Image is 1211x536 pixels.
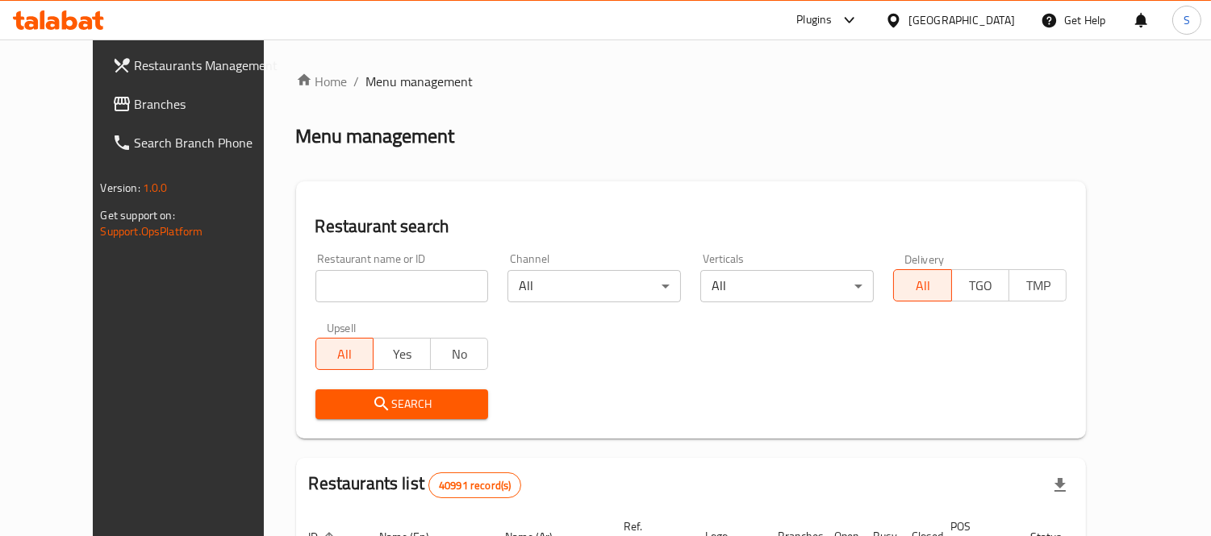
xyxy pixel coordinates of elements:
span: TGO [958,274,1003,297]
h2: Restaurant search [315,214,1067,239]
button: All [893,269,951,301]
button: Search [315,389,489,419]
button: Yes [373,338,431,370]
div: Plugins [796,10,832,30]
span: Version: [101,177,140,198]
a: Branches [99,85,295,123]
span: Menu management [366,72,474,91]
span: Get support on: [101,205,175,226]
a: Support.OpsPlatform [101,221,203,242]
span: Yes [380,343,424,366]
span: 1.0.0 [143,177,168,198]
div: Total records count [428,472,521,498]
span: Branches [135,94,282,114]
li: / [354,72,360,91]
span: TMP [1016,274,1060,297]
button: TMP [1008,269,1067,301]
h2: Restaurants list [309,472,522,498]
a: Search Branch Phone [99,123,295,162]
div: All [700,270,874,302]
h2: Menu management [296,123,455,149]
a: Home [296,72,348,91]
div: All [507,270,681,302]
div: Export file [1041,466,1079,505]
div: [GEOGRAPHIC_DATA] [908,11,1015,29]
button: No [430,338,488,370]
label: Upsell [327,322,357,333]
span: No [437,343,482,366]
span: Search Branch Phone [135,133,282,152]
span: All [900,274,945,297]
label: Delivery [904,253,945,264]
span: All [323,343,367,366]
nav: breadcrumb [296,72,1087,91]
span: Search [328,394,476,414]
span: S [1184,11,1190,29]
span: Restaurants Management [135,56,282,75]
a: Restaurants Management [99,46,295,85]
button: TGO [951,269,1009,301]
span: 40991 record(s) [429,478,520,493]
button: All [315,338,374,370]
input: Search for restaurant name or ID.. [315,270,489,302]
